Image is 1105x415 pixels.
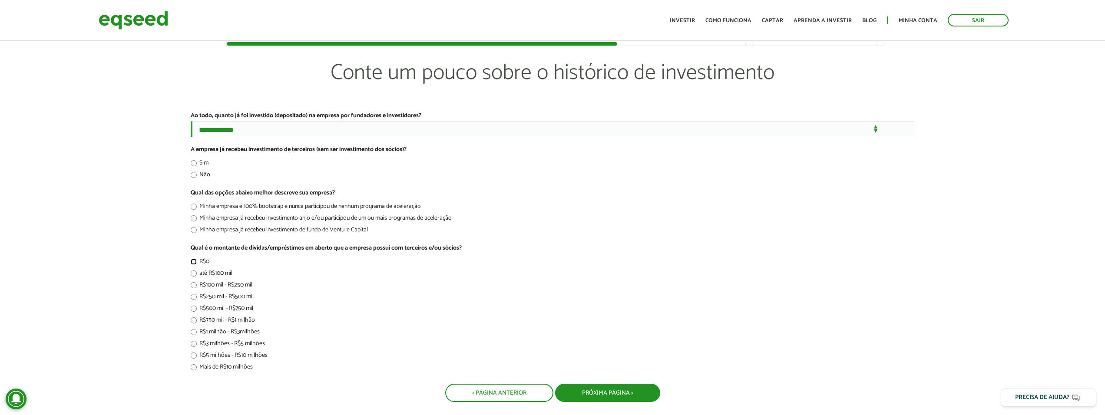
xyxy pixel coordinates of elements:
[191,215,452,224] label: Minha empresa já recebeu investimento anjo e/ou participou de um ou mais programas de aceleração
[191,204,421,212] label: Minha empresa é 100% bootstrap e nunca participou de nenhum programa de aceleração
[762,18,783,23] a: Captar
[191,364,197,370] input: Mais de R$10 milhões
[899,18,937,23] a: Minha conta
[191,227,368,236] label: Minha empresa já recebeu investimento de fundo de Venture Capital
[191,341,197,347] input: R$3 milhões - R$5 milhões
[191,352,197,359] input: R$5 milhões - R$10 milhões
[191,317,255,326] label: R$750 mil - R$1 milhão
[191,294,254,303] label: R$250 mil - R$500 mil
[191,204,197,210] input: Minha empresa é 100% bootstrap e nunca participou de nenhum programa de aceleração
[191,227,197,233] input: Minha empresa já recebeu investimento de fundo de Venture Capital
[555,384,660,402] button: Próxima Página >
[445,384,553,402] button: < Página Anterior
[191,352,268,361] label: R$5 milhões - R$10 milhões
[862,18,877,23] a: Blog
[191,341,265,349] label: R$3 milhões - R$5 milhões
[191,329,260,338] label: R$1 milhão - R$3milhões
[191,160,197,166] input: Sim
[227,60,878,112] p: Conte um pouco sobre o histórico de investimento
[191,364,253,373] label: Mais de R$10 milhões
[191,147,407,153] label: A empresa já recebeu investimento de terceiros (sem ser investimento dos sócios)?
[191,306,197,312] input: R$500 mil - R$750 mil
[191,306,253,314] label: R$500 mil - R$750 mil
[191,245,462,251] label: Qual é o montante de dívidas/empréstimos em aberto que a empresa possui com terceiros e/ou sócios?
[191,172,210,181] label: Não
[705,18,751,23] a: Como funciona
[191,282,197,288] input: R$100 mil - R$250 mil
[191,113,421,119] label: Ao todo, quanto já foi investido (depositado) na empresa por fundadores e investidores?
[794,18,852,23] a: Aprenda a investir
[99,9,168,32] img: EqSeed
[191,270,197,277] input: até R$100 mil
[670,18,695,23] a: Investir
[191,270,232,279] label: até R$100 mil
[191,172,197,178] input: Não
[191,282,252,291] label: R$100 mil - R$250 mil
[191,317,197,323] input: R$750 mil - R$1 milhão
[191,259,209,267] label: R$0
[191,294,197,300] input: R$250 mil - R$500 mil
[191,215,197,221] input: Minha empresa já recebeu investimento anjo e/ou participou de um ou mais programas de aceleração
[191,329,197,335] input: R$1 milhão - R$3milhões
[191,160,208,169] label: Sim
[191,190,335,196] label: Qual das opções abaixo melhor descreve sua empresa?
[948,14,1009,26] a: Sair
[191,259,197,265] input: R$0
